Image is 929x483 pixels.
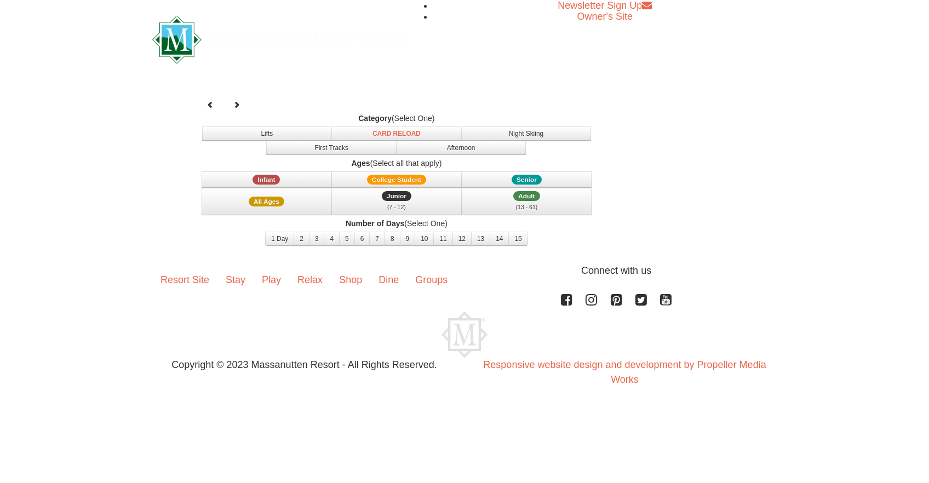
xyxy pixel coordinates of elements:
[382,191,411,201] span: Junior
[385,232,400,246] button: 8
[339,232,355,246] button: 5
[339,202,455,212] div: (7 - 12)
[289,263,331,297] a: Relax
[266,141,397,155] button: First Tracks
[354,232,370,246] button: 6
[253,175,280,185] span: Infant
[462,188,592,215] button: Adult (13 - 61)
[152,25,403,51] a: Massanutten Resort
[490,232,509,246] button: 14
[433,232,452,246] button: 11
[152,16,403,64] img: Massanutten Resort Logo
[324,232,340,246] button: 4
[217,263,254,297] a: Stay
[199,218,594,229] label: (Select One)
[199,158,594,169] label: (Select all that apply)
[309,232,325,246] button: 3
[202,127,332,141] button: Lifts
[471,232,490,246] button: 13
[351,159,370,168] strong: Ages
[358,114,392,123] strong: Category
[396,141,526,155] button: Afternoon
[369,232,385,246] button: 7
[152,263,777,278] p: Connect with us
[346,219,404,228] strong: Number of Days
[202,188,332,215] button: All Ages
[483,359,766,385] a: Responsive website design and development by Propeller Media Works
[265,232,294,246] button: 1 Day
[469,202,585,212] div: (13 - 61)
[370,263,407,297] a: Dine
[144,358,464,372] p: Copyright © 2023 Massanutten Resort - All Rights Reserved.
[513,191,540,201] span: Adult
[331,188,462,215] button: Junior (7 - 12)
[400,232,416,246] button: 9
[331,127,462,141] button: Card Reload
[254,263,289,297] a: Play
[152,263,217,297] a: Resort Site
[441,312,488,358] img: Massanutten Resort Logo
[577,11,633,22] a: Owner's Site
[407,263,456,297] a: Groups
[452,232,472,246] button: 12
[508,232,527,246] button: 15
[512,175,542,185] span: Senior
[294,232,309,246] button: 2
[199,113,594,124] label: (Select One)
[461,127,592,141] button: Night Skiing
[249,197,284,206] span: All Ages
[415,232,434,246] button: 10
[331,263,370,297] a: Shop
[367,175,426,185] span: College Student
[331,171,462,188] button: College Student
[462,171,592,188] button: Senior
[202,171,332,188] button: Infant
